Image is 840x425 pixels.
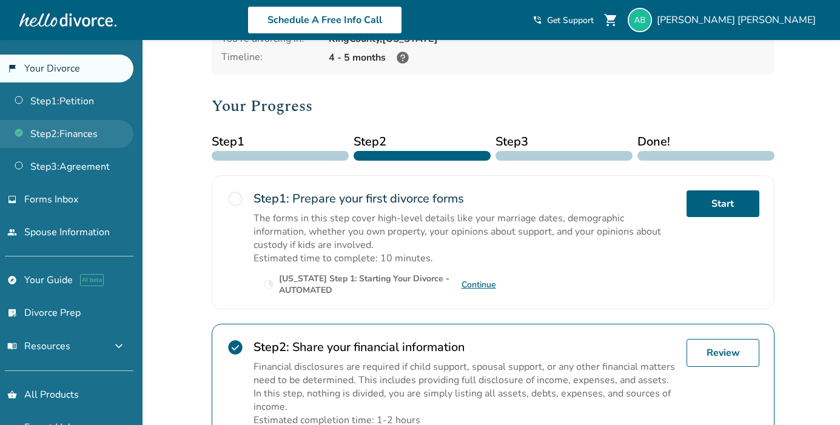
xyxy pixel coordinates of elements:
div: 4 - 5 months [329,50,765,65]
span: inbox [7,195,17,204]
span: Step 1 [212,133,349,151]
span: clock_loader_40 [263,279,274,290]
span: expand_more [112,339,126,353]
h2: Share your financial information [254,339,677,355]
a: Schedule A Free Info Call [247,6,402,34]
a: Review [687,339,759,367]
span: explore [7,275,17,285]
span: people [7,227,17,237]
h2: Your Progress [212,94,774,118]
strong: Step 1 : [254,190,289,207]
div: [US_STATE] Step 1: Starting Your Divorce - AUTOMATED [279,273,462,296]
strong: Step 2 : [254,339,289,355]
span: Step 2 [354,133,491,151]
h2: Prepare your first divorce forms [254,190,677,207]
a: Start [687,190,759,217]
p: The forms in this step cover high-level details like your marriage dates, demographic information... [254,212,677,252]
iframe: Chat Widget [779,367,840,425]
span: phone_in_talk [533,15,542,25]
span: Get Support [547,15,594,26]
img: baudrey@live.com [628,8,652,32]
span: [PERSON_NAME] [PERSON_NAME] [657,13,821,27]
span: Step 3 [496,133,633,151]
span: list_alt_check [7,308,17,318]
p: Estimated time to complete: 10 minutes. [254,252,677,265]
span: shopping_cart [603,13,618,27]
span: shopping_basket [7,390,17,400]
span: AI beta [80,274,104,286]
a: phone_in_talkGet Support [533,15,594,26]
span: Done! [637,133,774,151]
span: Forms Inbox [24,193,78,206]
span: check_circle [227,339,244,356]
a: Continue [462,279,496,290]
p: In this step, nothing is divided, you are simply listing all assets, debts, expenses, and sources... [254,387,677,413]
p: Financial disclosures are required if child support, spousal support, or any other financial matt... [254,360,677,387]
span: Resources [7,340,70,353]
div: Timeline: [221,50,319,65]
span: flag_2 [7,64,17,73]
span: menu_book [7,341,17,351]
span: radio_button_unchecked [227,190,244,207]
